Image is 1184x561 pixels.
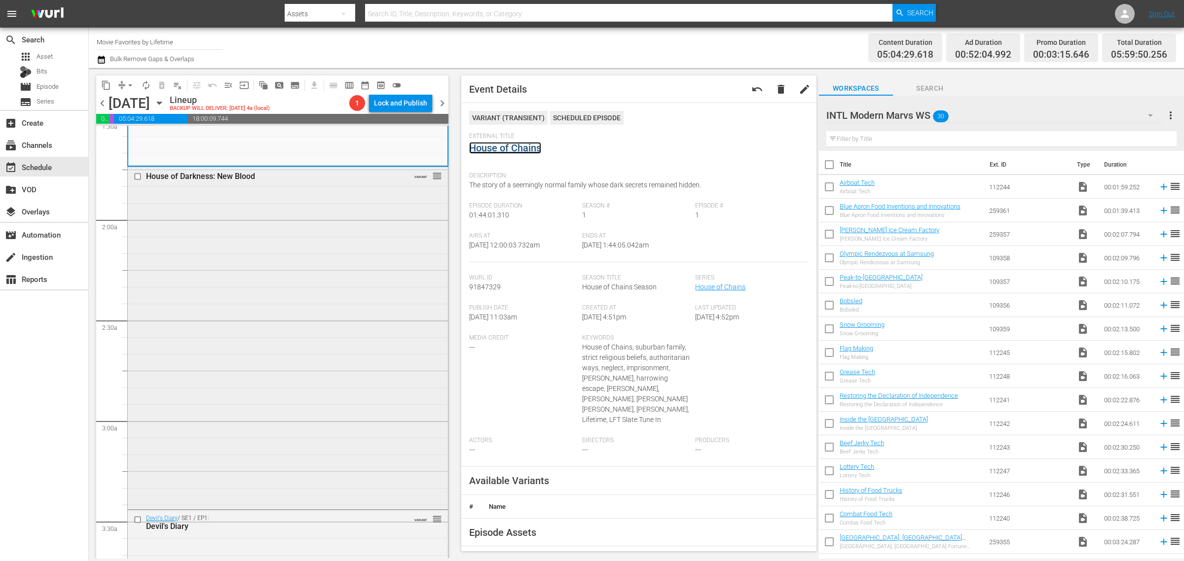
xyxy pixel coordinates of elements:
[1100,246,1154,270] td: 00:02:09.796
[933,106,949,127] span: 30
[469,172,804,180] span: Description:
[1158,489,1169,500] svg: Add to Schedule
[481,495,801,519] th: Name
[374,94,427,112] div: Lock and Publish
[5,34,17,46] span: Search
[582,446,588,454] span: ---
[840,520,892,526] div: Combat Food Tech
[1169,228,1181,240] span: reorder
[840,250,934,257] a: Olympic Rendezvous at Samsung
[1169,204,1181,216] span: reorder
[695,202,803,210] span: Episode #
[985,506,1073,530] td: 112240
[1169,512,1181,524] span: reorder
[5,140,17,151] span: Channels
[775,83,787,95] span: delete
[1149,10,1175,18] a: Sign Out
[985,530,1073,554] td: 259355
[185,75,205,95] span: Customize Events
[469,437,577,445] span: Actors
[1158,252,1169,263] svg: Add to Schedule
[695,437,803,445] span: Producers
[1169,322,1181,334] span: reorder
[840,401,958,408] div: Restoring the Declaration of Independence
[1077,512,1089,524] span: Video
[840,496,902,502] div: History of Food Trucks
[469,304,577,312] span: Publish Date
[1158,418,1169,429] svg: Add to Schedule
[793,77,816,101] button: edit
[985,412,1073,435] td: 112242
[469,313,517,321] span: [DATE] 11:03am
[1169,370,1181,382] span: reorder
[252,75,271,95] span: Refresh All Search Blocks
[840,472,874,479] div: Lottery Tech
[799,83,811,95] span: edit
[1033,35,1089,49] div: Promo Duration
[37,82,59,92] span: Episode
[985,246,1073,270] td: 109358
[469,83,527,95] span: Event Details
[1077,441,1089,453] span: Video
[840,259,934,266] div: Olympic Rendezvous at Samsung
[432,171,442,180] button: reorder
[550,111,624,125] div: Scheduled Episode
[1077,394,1089,406] span: Video
[985,270,1073,293] td: 109357
[205,77,221,93] span: Revert to Primary Episode
[955,35,1011,49] div: Ad Duration
[840,188,875,195] div: Airboat Tech
[287,77,303,93] span: Create Series Block
[1077,418,1089,429] span: Video
[173,80,183,90] span: playlist_remove_outlined
[985,175,1073,199] td: 112244
[840,449,884,455] div: Beef Jerky Tech
[1158,205,1169,216] svg: Add to Schedule
[432,514,442,525] span: reorder
[469,475,549,487] span: Available Variants
[469,133,804,140] span: External Title
[840,510,892,518] a: Combat Food Tech
[109,55,194,63] span: Bulk Remove Gaps & Overlaps
[1100,459,1154,483] td: 00:02:33.365
[1098,151,1157,178] th: Duration
[840,425,928,431] div: Inside the [GEOGRAPHIC_DATA]
[1077,299,1089,311] span: Video
[582,437,690,445] span: Directors
[840,345,873,352] a: Flag Making
[1165,109,1177,121] span: more_vert
[840,439,884,447] a: Beef Jerky Tech
[349,99,365,107] span: 1
[1158,300,1169,311] svg: Add to Schedule
[892,4,936,22] button: Search
[1100,222,1154,246] td: 00:02:07.794
[469,232,577,240] span: Airs At
[1169,417,1181,429] span: reorder
[1158,371,1169,382] svg: Add to Schedule
[1169,275,1181,287] span: reorder
[187,114,448,124] span: 18:00:09.744
[5,206,17,218] span: Overlays
[414,171,427,178] span: VARIANT
[369,94,432,112] button: Lock and Publish
[840,416,928,423] a: Inside the [GEOGRAPHIC_DATA]
[955,49,1011,61] span: 00:52:04.992
[469,142,541,154] a: House of Chains
[146,515,396,531] div: / SE1 / EP1:
[1158,229,1169,240] svg: Add to Schedule
[985,293,1073,317] td: 109356
[840,543,981,550] div: [GEOGRAPHIC_DATA], [GEOGRAPHIC_DATA] Fortune Cookie Factory
[840,330,885,337] div: Snow Grooming
[819,82,893,95] span: Workspaces
[695,446,701,454] span: ---
[751,83,763,95] span: Revert to Primary Episode
[1077,228,1089,240] span: Video
[109,114,114,124] span: 00:03:15.646
[769,77,793,101] button: delete
[985,388,1073,412] td: 112241
[432,514,442,524] button: reorder
[1169,535,1181,547] span: reorder
[5,162,17,174] span: Schedule
[1100,270,1154,293] td: 00:02:10.175
[20,81,32,93] span: Episode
